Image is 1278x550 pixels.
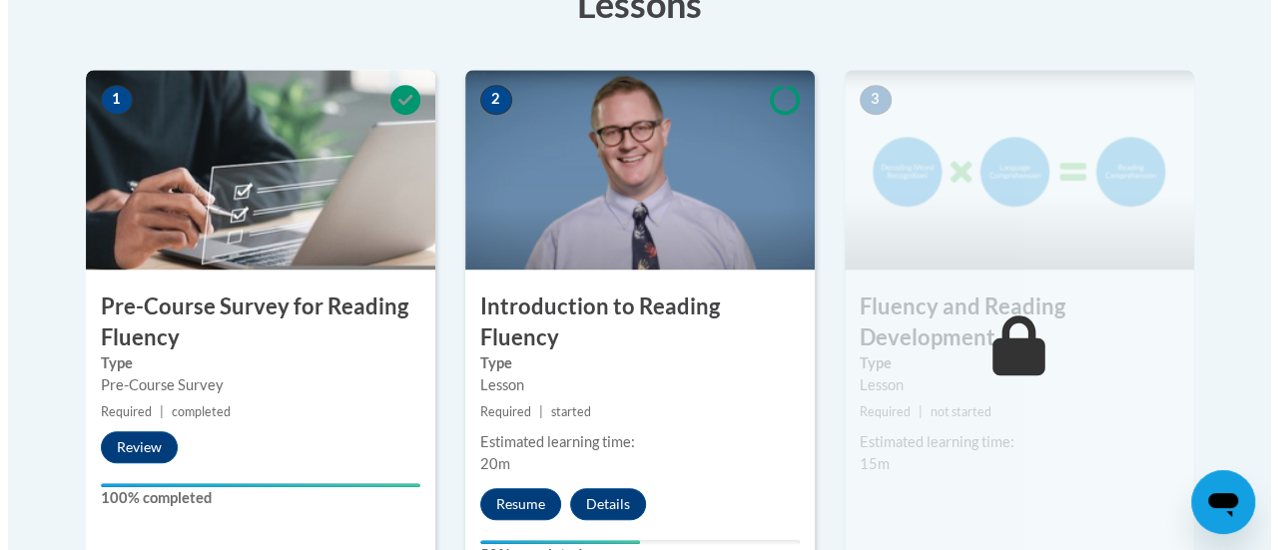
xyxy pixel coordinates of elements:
span: Required [852,404,903,419]
span: Required [472,404,523,419]
span: 3 [852,85,884,115]
img: Course Image [78,70,427,270]
button: Details [562,488,638,520]
div: Estimated learning time: [472,431,792,453]
span: | [531,404,535,419]
span: not started [923,404,983,419]
div: Lesson [852,374,1171,396]
img: Course Image [837,70,1186,270]
div: Your progress [472,540,632,544]
span: Required [93,404,144,419]
img: Course Image [457,70,807,270]
div: Pre-Course Survey [93,374,412,396]
span: | [152,404,156,419]
span: 20m [472,455,502,472]
span: started [543,404,583,419]
span: | [911,404,915,419]
span: 2 [472,85,504,115]
h3: Fluency and Reading Development [837,291,1186,353]
iframe: Button to launch messaging window [1183,470,1247,534]
label: Type [93,352,412,374]
div: Your progress [93,483,412,487]
button: Review [93,431,170,463]
div: Estimated learning time: [852,431,1171,453]
label: Type [472,352,792,374]
span: completed [164,404,223,419]
div: Lesson [472,374,792,396]
span: 15m [852,455,882,472]
label: Type [852,352,1171,374]
h3: Pre-Course Survey for Reading Fluency [78,291,427,353]
label: 100% completed [93,487,412,509]
button: Resume [472,488,553,520]
span: 1 [93,85,125,115]
h3: Introduction to Reading Fluency [457,291,807,353]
